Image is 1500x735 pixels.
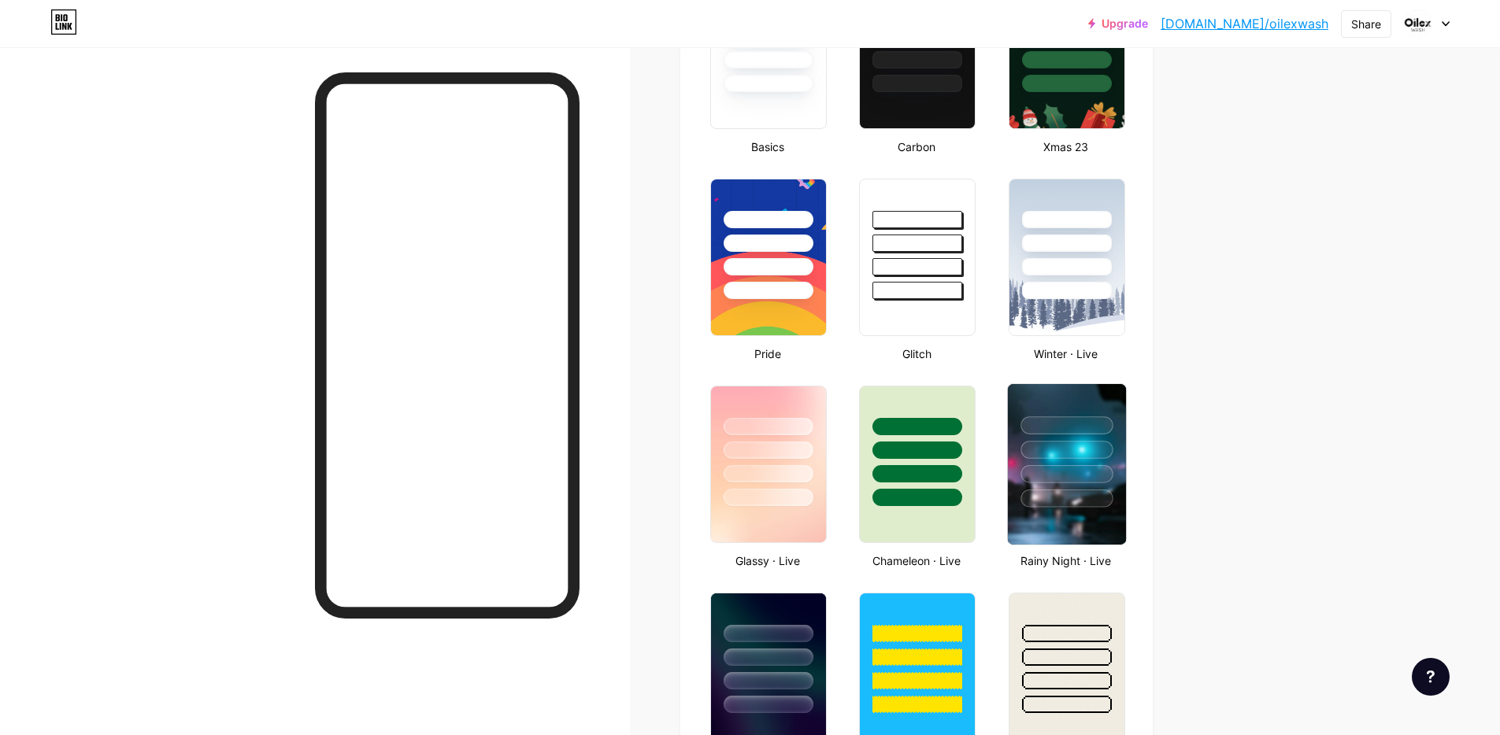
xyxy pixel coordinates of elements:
[1403,9,1433,39] img: Alessandro Avella
[706,552,829,569] div: Glassy · Live
[1004,552,1128,569] div: Rainy Night · Live
[1088,17,1148,30] a: Upgrade
[1161,14,1328,33] a: [DOMAIN_NAME]/oilexwash
[854,345,978,362] div: Glitch
[1351,16,1381,32] div: Share
[706,139,829,155] div: Basics
[854,139,978,155] div: Carbon
[1004,345,1128,362] div: Winter · Live
[1008,384,1126,545] img: rainy_night.jpg
[1004,139,1128,155] div: Xmas 23
[706,345,829,362] div: Pride
[854,552,978,569] div: Chameleon · Live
